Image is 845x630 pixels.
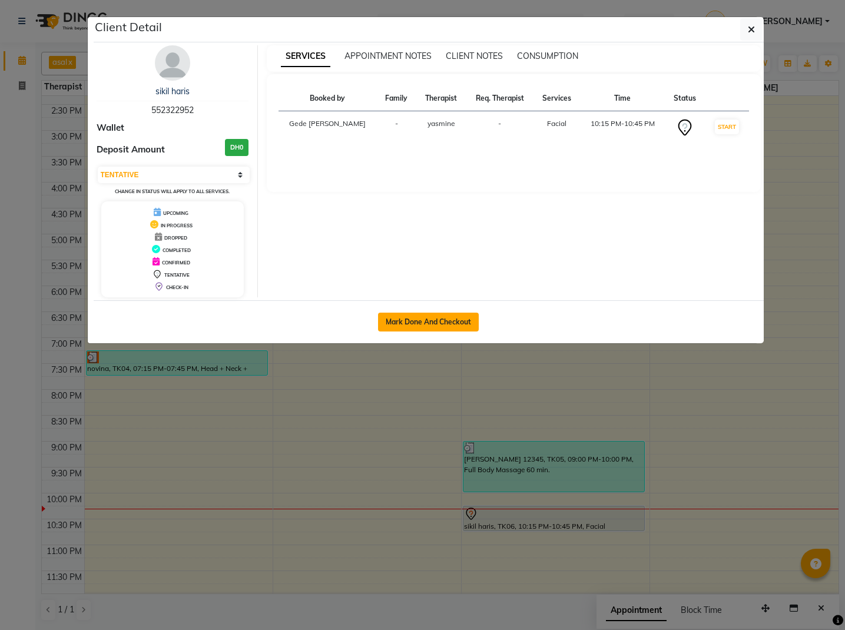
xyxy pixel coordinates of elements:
span: CLIENT NOTES [446,51,503,61]
a: sikil haris [155,86,190,97]
span: APPOINTMENT NOTES [344,51,432,61]
td: - [466,111,534,145]
img: avatar [155,45,190,81]
small: Change in status will apply to all services. [115,188,230,194]
button: START [715,120,739,134]
span: Wallet [97,121,124,135]
th: Status [665,86,705,111]
div: Facial [541,118,573,129]
span: CONFIRMED [162,260,190,266]
span: UPCOMING [163,210,188,216]
span: DROPPED [164,235,187,241]
th: Req. Therapist [466,86,534,111]
span: yasmine [428,119,455,128]
th: Family [377,86,416,111]
span: Deposit Amount [97,143,165,157]
span: TENTATIVE [164,272,190,278]
h3: DH0 [225,139,248,156]
th: Services [533,86,580,111]
button: Mark Done And Checkout [378,313,479,331]
span: IN PROGRESS [161,223,193,228]
td: 10:15 PM-10:45 PM [580,111,665,145]
span: CHECK-IN [166,284,188,290]
td: Gede [PERSON_NAME] [279,111,377,145]
span: 552322952 [151,105,194,115]
td: - [377,111,416,145]
h5: Client Detail [95,18,162,36]
span: COMPLETED [163,247,191,253]
th: Time [580,86,665,111]
th: Therapist [416,86,466,111]
span: SERVICES [281,46,330,67]
th: Booked by [279,86,377,111]
span: CONSUMPTION [517,51,578,61]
